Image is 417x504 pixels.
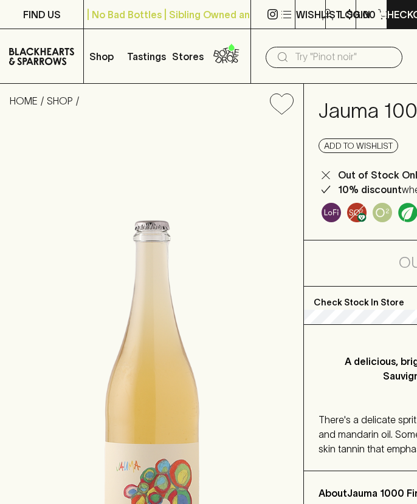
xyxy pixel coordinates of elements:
a: SHOP [47,95,73,106]
button: Shop [84,29,125,83]
a: Tastings [126,29,167,83]
img: Lo-Fi [322,203,341,222]
p: FIND US [23,7,61,22]
button: Add to wishlist [265,89,298,120]
p: $0.00 [346,7,376,22]
p: Stores [172,49,204,64]
img: Oxidative [373,203,392,222]
img: Vegan & Sulphur Free [347,203,367,222]
p: Login [340,7,370,22]
a: Stores [167,29,208,83]
a: Controlled exposure to oxygen, adding complexity and sometimes developed characteristics. [370,200,395,225]
a: Made without the use of any animal products, and without any added Sulphur Dioxide (SO2) [344,200,370,225]
p: Shop [89,49,114,64]
button: Add to wishlist [319,138,398,153]
a: Some may call it natural, others minimum intervention, either way, it’s hands off & maybe even a ... [319,200,344,225]
input: Try "Pinot noir" [295,47,393,67]
p: Tastings [127,49,166,64]
a: HOME [10,95,38,106]
p: Wishlist [296,7,342,22]
b: 10% discount [338,184,402,195]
